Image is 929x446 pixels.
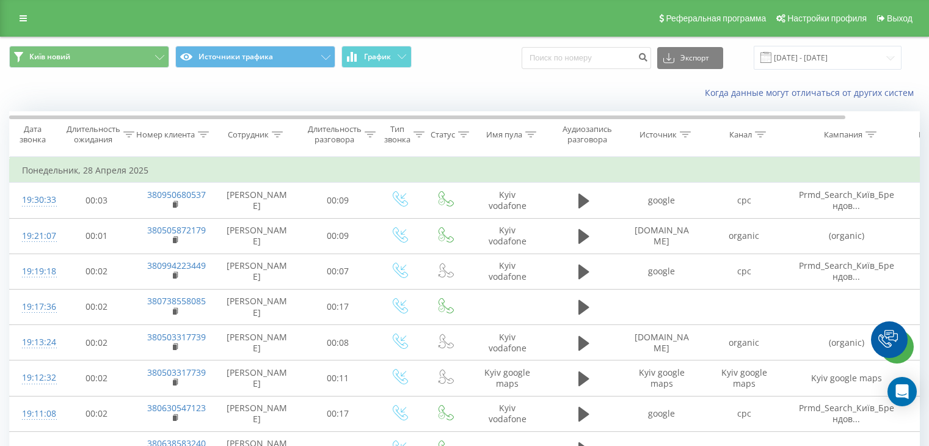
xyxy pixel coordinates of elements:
button: Київ новий [9,46,169,68]
div: Тип звонка [384,124,410,145]
td: Kyiv google maps [621,360,703,396]
td: [PERSON_NAME] [214,218,300,254]
div: 19:19:18 [22,260,46,283]
td: Kyiv google maps [785,360,908,396]
td: [PERSON_NAME] [214,254,300,289]
div: Длительность ожидания [67,124,120,145]
td: 00:02 [59,396,135,431]
td: cpc [703,183,785,218]
td: 00:17 [300,396,376,431]
div: Имя пула [486,130,522,140]
div: Open Intercom Messenger [887,377,917,406]
td: Kyiv vodafone [468,325,547,360]
td: Kyiv vodafone [468,218,547,254]
a: 380630547123 [147,402,206,414]
td: cpc [703,254,785,289]
td: 00:03 [59,183,135,218]
div: Кампания [824,130,862,140]
div: 19:21:07 [22,224,46,248]
td: organic [703,325,785,360]
td: Kyiv vodafone [468,254,547,289]
td: 00:01 [59,218,135,254]
span: Prmd_Search_Київ_Брендов... [799,260,894,282]
td: Kyiv google maps [703,360,785,396]
span: График [364,53,391,61]
button: График [341,46,412,68]
td: [PERSON_NAME] [214,360,300,396]
td: organic [703,218,785,254]
td: Kyiv google maps [468,360,547,396]
td: (organic) [785,218,908,254]
td: [DOMAIN_NAME] [621,325,703,360]
td: 00:08 [300,325,376,360]
span: Київ новий [29,52,70,62]
td: [DOMAIN_NAME] [621,218,703,254]
td: google [621,183,703,218]
div: Дата звонка [10,124,55,145]
td: [PERSON_NAME] [214,289,300,324]
td: google [621,254,703,289]
td: 00:07 [300,254,376,289]
td: 00:02 [59,325,135,360]
div: 19:17:36 [22,295,46,319]
td: 00:02 [59,289,135,324]
span: Prmd_Search_Київ_Брендов... [799,402,894,425]
td: 00:17 [300,289,376,324]
td: 00:02 [59,254,135,289]
div: Канал [729,130,752,140]
div: Статус [431,130,455,140]
div: Аудиозапись разговора [558,124,617,145]
div: 19:11:08 [22,402,46,426]
td: [PERSON_NAME] [214,183,300,218]
span: Настройки профиля [787,13,867,23]
input: Поиск по номеру [522,47,651,69]
div: Сотрудник [228,130,269,140]
div: 19:12:32 [22,366,46,390]
td: 00:09 [300,183,376,218]
div: Номер клиента [136,130,195,140]
a: 380503317739 [147,367,206,378]
div: 19:13:24 [22,331,46,354]
span: Реферальная программа [666,13,766,23]
td: Kyiv vodafone [468,183,547,218]
td: 00:02 [59,360,135,396]
a: 380505872179 [147,224,206,236]
button: Экспорт [657,47,723,69]
td: cpc [703,396,785,431]
div: Источник [639,130,677,140]
a: 380994223449 [147,260,206,271]
span: Выход [887,13,913,23]
td: google [621,396,703,431]
td: Kyiv vodafone [468,396,547,431]
td: (organic) [785,325,908,360]
div: Длительность разговора [308,124,362,145]
div: 19:30:33 [22,188,46,212]
td: [PERSON_NAME] [214,396,300,431]
td: 00:11 [300,360,376,396]
td: 00:09 [300,218,376,254]
a: Когда данные могут отличаться от других систем [705,87,920,98]
a: 380503317739 [147,331,206,343]
button: Источники трафика [175,46,335,68]
td: [PERSON_NAME] [214,325,300,360]
span: Prmd_Search_Київ_Брендов... [799,189,894,211]
a: 380950680537 [147,189,206,200]
a: 380738558085 [147,295,206,307]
